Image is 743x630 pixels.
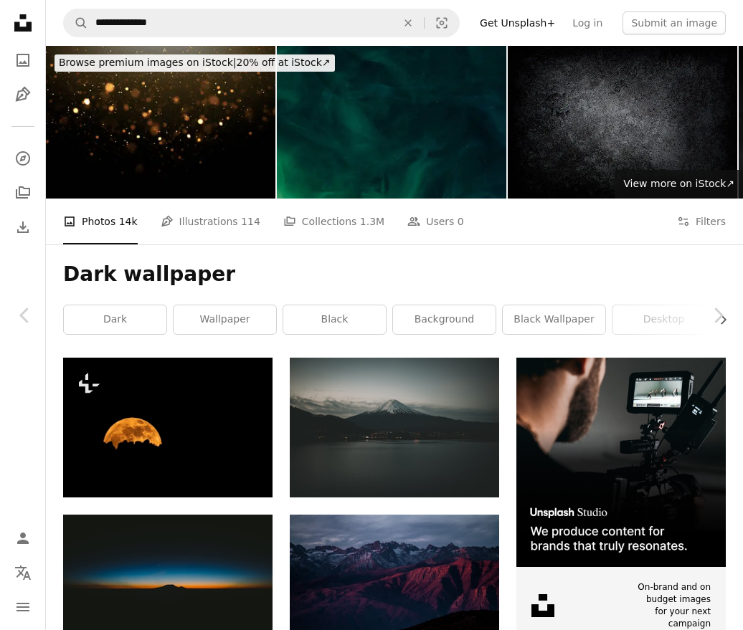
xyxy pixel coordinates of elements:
a: Collections 1.3M [283,199,384,244]
span: 0 [458,214,464,229]
img: photo of mountain [290,358,499,497]
a: dark [64,305,166,334]
a: desktop [612,305,715,334]
button: Clear [392,9,424,37]
img: Vapor cloud glitter mist green blue smoke on dark [277,46,506,199]
form: Find visuals sitewide [63,9,460,37]
a: View more on iStock↗ [615,170,743,199]
a: Get Unsplash+ [471,11,564,34]
a: Download History [9,213,37,242]
a: wallpaper [174,305,276,334]
a: aerial photo of brown moutains [290,578,499,591]
a: silhouette of mountain [63,578,273,591]
span: On-brand and on budget images for your next campaign [635,581,711,629]
h1: Dark wallpaper [63,262,726,287]
button: Menu [9,593,37,621]
span: 1.3M [360,214,384,229]
a: background [393,305,496,334]
a: Log in / Sign up [9,524,37,553]
a: Photos [9,46,37,75]
a: Next [693,247,743,384]
img: a full moon is seen in the dark sky [63,358,273,497]
button: Visual search [425,9,459,37]
button: Submit an image [623,11,726,34]
a: Log in [564,11,611,34]
a: Browse premium images on iStock|20% off at iStock↗ [46,46,344,80]
a: photo of mountain [290,421,499,434]
button: Filters [677,199,726,244]
a: a full moon is seen in the dark sky [63,421,273,434]
a: Collections [9,178,37,207]
button: Search Unsplash [64,9,88,37]
img: file-1631678316303-ed18b8b5cb9cimage [531,594,554,617]
img: Golden Bokeh Background [46,46,275,199]
a: black wallpaper [503,305,605,334]
img: XXXL dark concrete [508,46,737,199]
button: Language [9,558,37,587]
a: black [283,305,386,334]
a: Explore [9,144,37,173]
span: View more on iStock ↗ [623,178,734,189]
span: 114 [241,214,260,229]
span: 20% off at iStock ↗ [59,57,331,68]
img: file-1715652217532-464736461acbimage [516,358,726,567]
span: Browse premium images on iStock | [59,57,236,68]
a: Illustrations [9,80,37,109]
a: Users 0 [407,199,464,244]
a: Illustrations 114 [161,199,260,244]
